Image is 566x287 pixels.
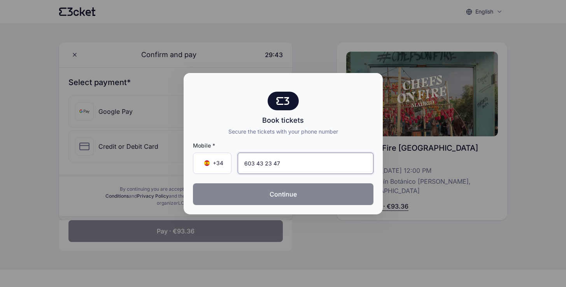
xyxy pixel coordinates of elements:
span: +34 [213,159,223,167]
div: Secure the tickets with your phone number [228,127,338,136]
button: Continue [193,183,373,205]
input: Mobile [238,153,373,174]
div: Book tickets [228,115,338,126]
span: Mobile * [193,142,373,150]
div: Country Code Selector [193,153,231,174]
